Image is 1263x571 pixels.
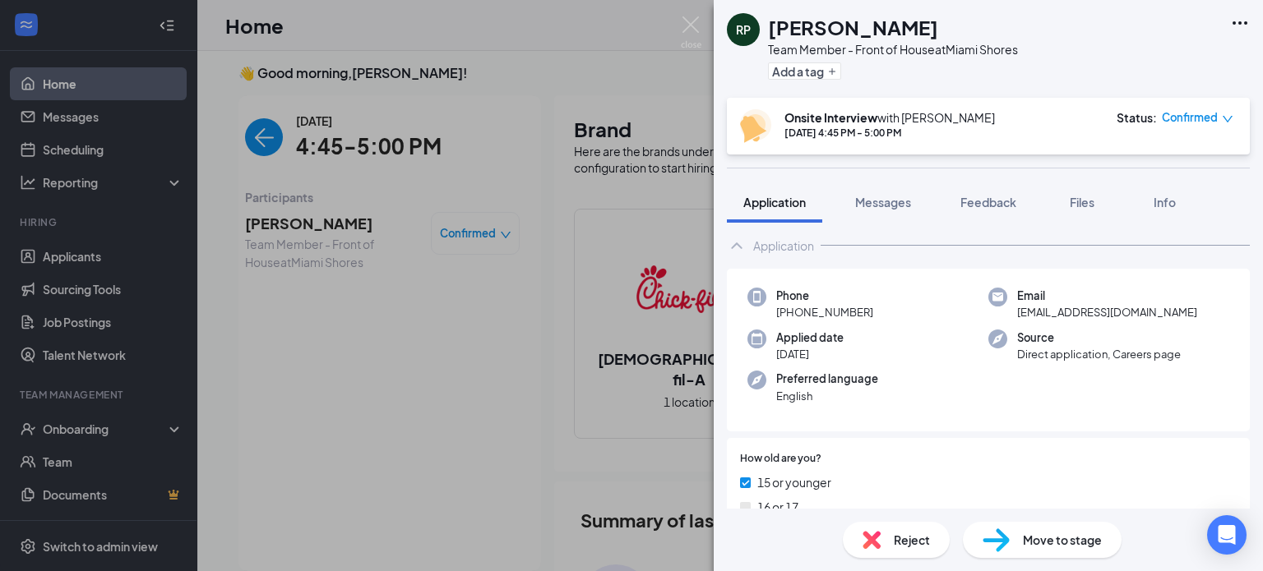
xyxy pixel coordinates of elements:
[1017,288,1197,304] span: Email
[1230,13,1250,33] svg: Ellipses
[740,451,821,467] span: How old are you?
[736,21,751,38] div: RP
[753,237,814,254] div: Application
[855,195,911,210] span: Messages
[1023,531,1102,549] span: Move to stage
[1222,113,1233,125] span: down
[776,288,873,304] span: Phone
[1070,195,1094,210] span: Files
[776,304,873,320] span: [PHONE_NUMBER]
[1207,515,1247,555] div: Open Intercom Messenger
[768,62,841,80] button: PlusAdd a tag
[776,388,878,404] span: English
[1162,109,1218,126] span: Confirmed
[1117,109,1157,126] div: Status :
[1017,346,1181,362] span: Direct application, Careers page
[784,110,877,125] b: Onsite Interview
[776,346,844,362] span: [DATE]
[768,13,938,41] h1: [PERSON_NAME]
[784,126,995,140] div: [DATE] 4:45 PM - 5:00 PM
[727,236,747,256] svg: ChevronUp
[768,41,1018,58] div: Team Member - Front of House at Miami Shores
[894,531,930,549] span: Reject
[757,473,831,491] span: 15 or younger
[743,195,806,210] span: Application
[960,195,1016,210] span: Feedback
[757,498,798,516] span: 16 or 17
[776,371,878,387] span: Preferred language
[784,109,995,126] div: with [PERSON_NAME]
[1154,195,1176,210] span: Info
[1017,304,1197,320] span: [EMAIL_ADDRESS][DOMAIN_NAME]
[776,329,844,346] span: Applied date
[827,67,837,76] svg: Plus
[1017,329,1181,346] span: Source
